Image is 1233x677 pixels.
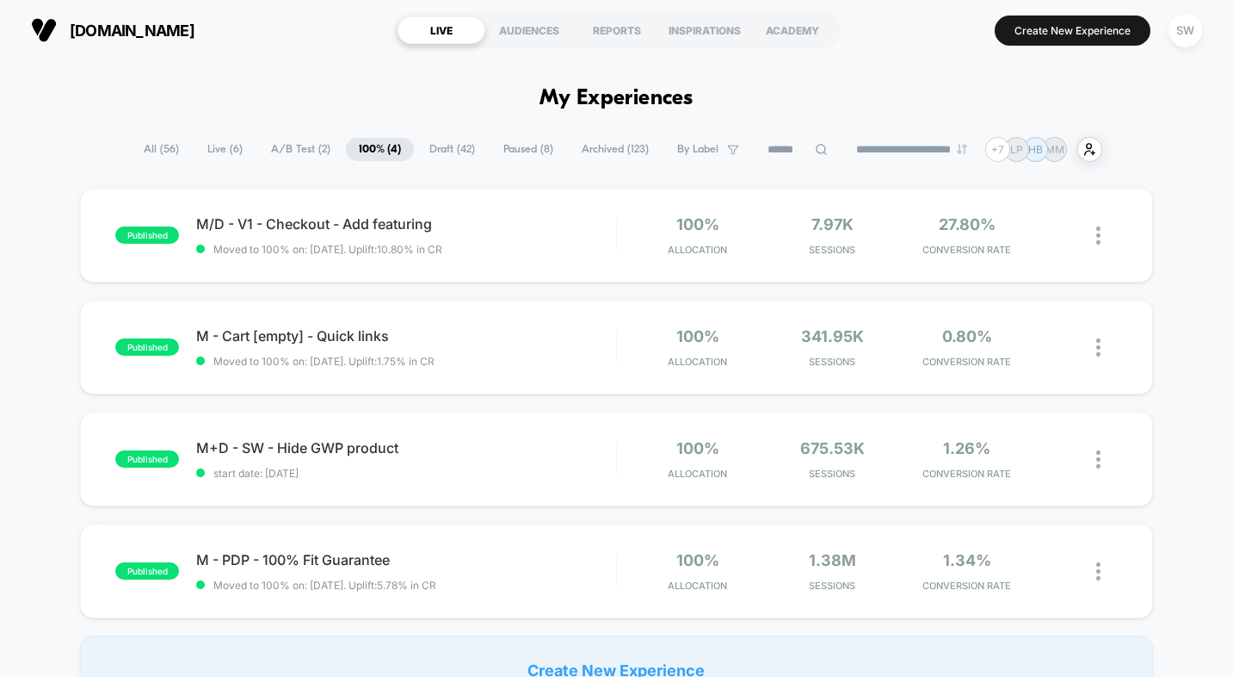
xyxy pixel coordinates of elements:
[196,551,616,568] span: M - PDP - 100% Fit Guarantee
[677,143,718,156] span: By Label
[939,215,996,233] span: 27.80%
[196,327,616,345] span: M - Cart [empty] - Quick links
[749,16,836,44] div: ACADEMY
[196,215,616,233] span: M/D - V1 - Checkout - Add featuring
[213,579,436,592] span: Moved to 100% on: [DATE] . Uplift: 5.78% in CR
[1096,450,1100,469] img: close
[26,16,200,44] button: [DOMAIN_NAME]
[995,16,1150,46] button: Create New Experience
[676,439,719,457] span: 100%
[668,468,727,480] span: Allocation
[769,468,896,480] span: Sessions
[196,439,616,457] span: M+D - SW - Hide GWP product
[398,16,485,44] div: LIVE
[903,468,1030,480] span: CONVERSION RATE
[943,551,991,569] span: 1.34%
[569,138,662,161] span: Archived ( 123 )
[1163,13,1207,48] button: SW
[769,244,896,256] span: Sessions
[661,16,749,44] div: INSPIRATIONS
[213,355,435,368] span: Moved to 100% on: [DATE] . Uplift: 1.75% in CR
[194,138,256,161] span: Live ( 6 )
[1096,338,1100,357] img: close
[1096,562,1100,581] img: close
[1096,227,1100,245] img: close
[573,16,661,44] div: REPORTS
[70,22,194,40] span: [DOMAIN_NAME]
[676,551,719,569] span: 100%
[416,138,488,161] span: Draft ( 42 )
[769,356,896,368] span: Sessions
[539,86,694,111] h1: My Experiences
[668,244,727,256] span: Allocation
[943,439,990,457] span: 1.26%
[1045,143,1064,156] p: MM
[1028,143,1043,156] p: HB
[115,338,179,356] span: published
[485,16,573,44] div: AUDIENCES
[115,562,179,580] span: published
[811,215,854,233] span: 7.97k
[809,551,856,569] span: 1.38M
[769,580,896,592] span: Sessions
[676,327,719,345] span: 100%
[985,137,1010,162] div: + 7
[903,244,1030,256] span: CONVERSION RATE
[668,356,727,368] span: Allocation
[196,467,616,480] span: start date: [DATE]
[668,580,727,592] span: Allocation
[115,450,179,468] span: published
[131,138,192,161] span: All ( 56 )
[957,144,967,154] img: end
[1168,14,1202,47] div: SW
[490,138,566,161] span: Paused ( 8 )
[258,138,343,161] span: A/B Test ( 2 )
[31,17,57,43] img: Visually logo
[903,580,1030,592] span: CONVERSION RATE
[942,327,992,345] span: 0.80%
[346,138,414,161] span: 100% ( 4 )
[213,243,442,256] span: Moved to 100% on: [DATE] . Uplift: 10.80% in CR
[115,227,179,244] span: published
[800,439,865,457] span: 675.53k
[1010,143,1023,156] p: LP
[801,327,864,345] span: 341.95k
[676,215,719,233] span: 100%
[903,356,1030,368] span: CONVERSION RATE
